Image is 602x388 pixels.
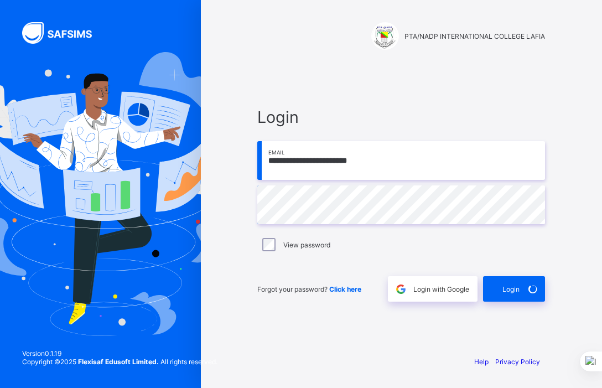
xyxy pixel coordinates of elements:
[329,285,361,293] a: Click here
[283,241,330,249] label: View password
[413,285,469,293] span: Login with Google
[22,358,217,366] span: Copyright © 2025 All rights reserved.
[404,32,545,40] span: PTA/NADP INTERNATIONAL COLLEGE LAFIA
[22,349,217,358] span: Version 0.1.19
[502,285,520,293] span: Login
[474,358,489,366] a: Help
[78,358,159,366] strong: Flexisaf Edusoft Limited.
[495,358,540,366] a: Privacy Policy
[395,283,407,296] img: google.396cfc9801f0270233282035f929180a.svg
[257,107,545,127] span: Login
[257,285,361,293] span: Forgot your password?
[22,22,105,44] img: SAFSIMS Logo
